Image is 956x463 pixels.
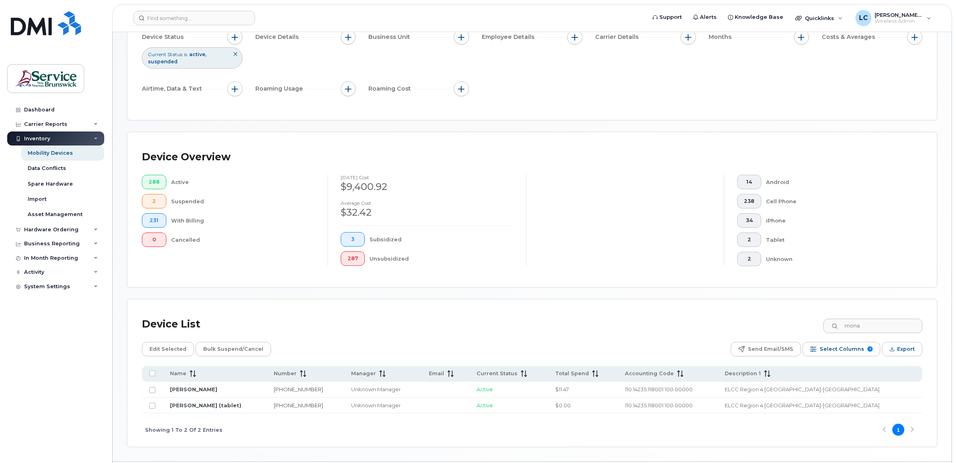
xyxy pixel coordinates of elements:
button: Bulk Suspend/Cancel [196,342,271,356]
div: Active [171,175,315,189]
button: 2 [737,233,761,247]
span: Active [477,402,493,408]
span: Manager [351,370,376,377]
span: Quicklinks [805,15,834,21]
button: 2 [737,252,761,266]
span: Support [659,13,682,21]
a: Alerts [687,9,722,25]
span: Edit Selected [150,343,186,355]
button: 231 [142,213,166,228]
span: 287 [348,255,358,262]
span: Email [429,370,444,377]
span: Employee Details [482,33,537,41]
span: Roaming Usage [255,85,305,93]
div: Device List [142,314,200,335]
button: Select Columns 7 [802,342,880,356]
button: 238 [737,194,761,208]
input: Search Device List ... [823,319,922,333]
button: Send Email/SMS [731,342,801,356]
div: $9,400.92 [341,180,513,194]
span: Roaming Cost [368,85,413,93]
button: 3 [341,232,365,247]
div: Subsidized [370,232,513,247]
div: Cell Phone [766,194,910,208]
div: Android [766,175,910,189]
button: 2 [142,194,166,208]
span: ELCC Region 4 [GEOGRAPHIC_DATA]-[GEOGRAPHIC_DATA] [725,402,879,408]
span: active [189,51,206,57]
span: Showing 1 To 2 Of 2 Entries [145,424,222,436]
button: 34 [737,213,761,228]
span: 3 [348,236,358,243]
span: Send Email/SMS [748,343,793,355]
span: 110.14235.118001.100.00000 [625,386,693,392]
div: Device Overview [142,147,230,168]
div: iPhone [766,213,910,228]
h4: Average cost [341,200,513,206]
div: Unknown Manager [351,402,414,409]
div: Quicklinks [790,10,848,26]
div: Unknown [766,252,910,266]
button: Page 1 [892,424,904,436]
span: Knowledge Base [735,13,783,21]
button: Export [882,342,922,356]
span: Number [274,370,297,377]
span: Costs & Averages [822,33,877,41]
span: $0.00 [555,402,571,408]
span: 7 [867,346,873,352]
span: 238 [744,198,754,204]
span: 2 [744,237,754,243]
input: Find something... [133,11,255,25]
span: Business Unit [368,33,412,41]
span: 2 [149,198,160,204]
span: 0 [149,237,160,243]
span: Description 1 [725,370,761,377]
span: Device Details [255,33,301,41]
span: is [184,51,187,58]
span: Current Status [477,370,517,377]
span: $11.47 [555,386,569,392]
div: Cancelled [171,233,315,247]
a: [PHONE_NUMBER] [274,386,323,392]
span: Total Spend [555,370,589,377]
span: 14 [744,179,754,185]
span: Airtime, Data & Text [142,85,204,93]
div: Suspended [171,194,315,208]
span: 2 [744,256,754,262]
span: 110.14235.118001.100.00000 [625,402,693,408]
button: 288 [142,175,166,189]
span: LC [859,13,868,23]
button: Edit Selected [142,342,194,356]
span: 231 [149,217,160,224]
span: Select Columns [820,343,864,355]
div: Unsubsidized [370,251,513,266]
span: Export [897,343,915,355]
span: Alerts [700,13,717,21]
h4: [DATE] cost [341,175,513,180]
span: Active [477,386,493,392]
a: [PERSON_NAME] (tablet) [170,402,241,408]
div: Tablet [766,233,910,247]
span: ELCC Region 4 [GEOGRAPHIC_DATA]-[GEOGRAPHIC_DATA] [725,386,879,392]
a: [PERSON_NAME] [170,386,217,392]
button: 287 [341,251,365,266]
span: [PERSON_NAME] (EECD/EDPE) [875,12,923,18]
span: suspended [148,59,178,65]
span: Current Status [148,51,182,58]
div: With Billing [171,213,315,228]
div: Lenentine, Carrie (EECD/EDPE) [850,10,937,26]
div: $32.42 [341,206,513,219]
span: Carrier Details [595,33,641,41]
span: 34 [744,217,754,224]
span: Wireless Admin [875,18,923,24]
a: Support [647,9,687,25]
span: Device Status [142,33,186,41]
span: Name [170,370,186,377]
span: Accounting Code [625,370,674,377]
span: Bulk Suspend/Cancel [203,343,263,355]
a: Knowledge Base [722,9,789,25]
button: 14 [737,175,761,189]
a: [PHONE_NUMBER] [274,402,323,408]
div: Unknown Manager [351,386,414,393]
span: Months [709,33,734,41]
